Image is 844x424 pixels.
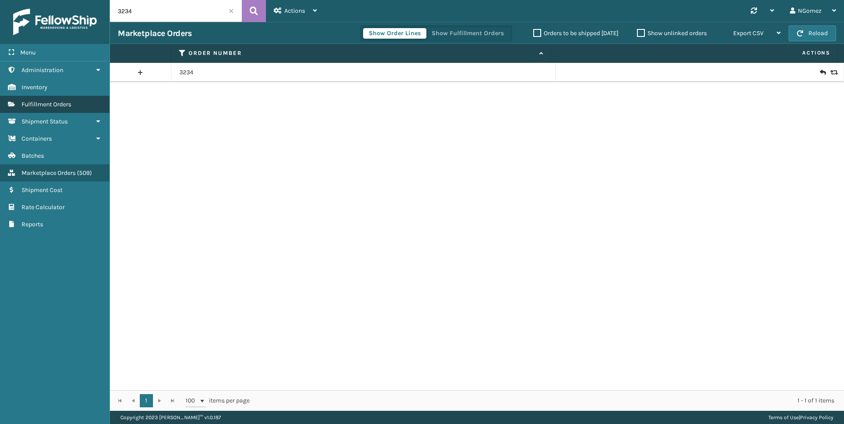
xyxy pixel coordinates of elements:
span: Actions [555,46,836,60]
span: Containers [22,135,52,142]
a: 3234 [179,68,193,77]
p: Copyright 2023 [PERSON_NAME]™ v 1.0.187 [120,411,221,424]
h3: Marketplace Orders [118,28,192,39]
a: Terms of Use [768,414,799,420]
a: Privacy Policy [800,414,833,420]
i: Replace [830,69,836,76]
span: Inventory [22,83,47,91]
span: Reports [22,221,43,228]
span: Export CSV [733,29,764,37]
span: Rate Calculator [22,203,65,211]
img: logo [13,9,97,35]
span: ( 509 ) [77,169,92,177]
span: Shipment Cost [22,186,62,194]
span: Administration [22,66,63,74]
i: Create Return Label [820,68,825,77]
div: 1 - 1 of 1 items [262,396,834,405]
button: Reload [789,25,836,41]
label: Order Number [189,49,535,57]
span: Batches [22,152,44,159]
span: items per page [186,394,250,407]
button: Show Order Lines [363,28,426,39]
div: | [768,411,833,424]
span: Fulfillment Orders [22,101,71,108]
span: Menu [20,49,36,56]
a: 1 [140,394,153,407]
span: Actions [284,7,305,14]
span: 100 [186,396,199,405]
label: Show unlinked orders [637,29,707,37]
span: Marketplace Orders [22,169,76,177]
button: Show Fulfillment Orders [426,28,509,39]
label: Orders to be shipped [DATE] [533,29,618,37]
span: Shipment Status [22,118,68,125]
